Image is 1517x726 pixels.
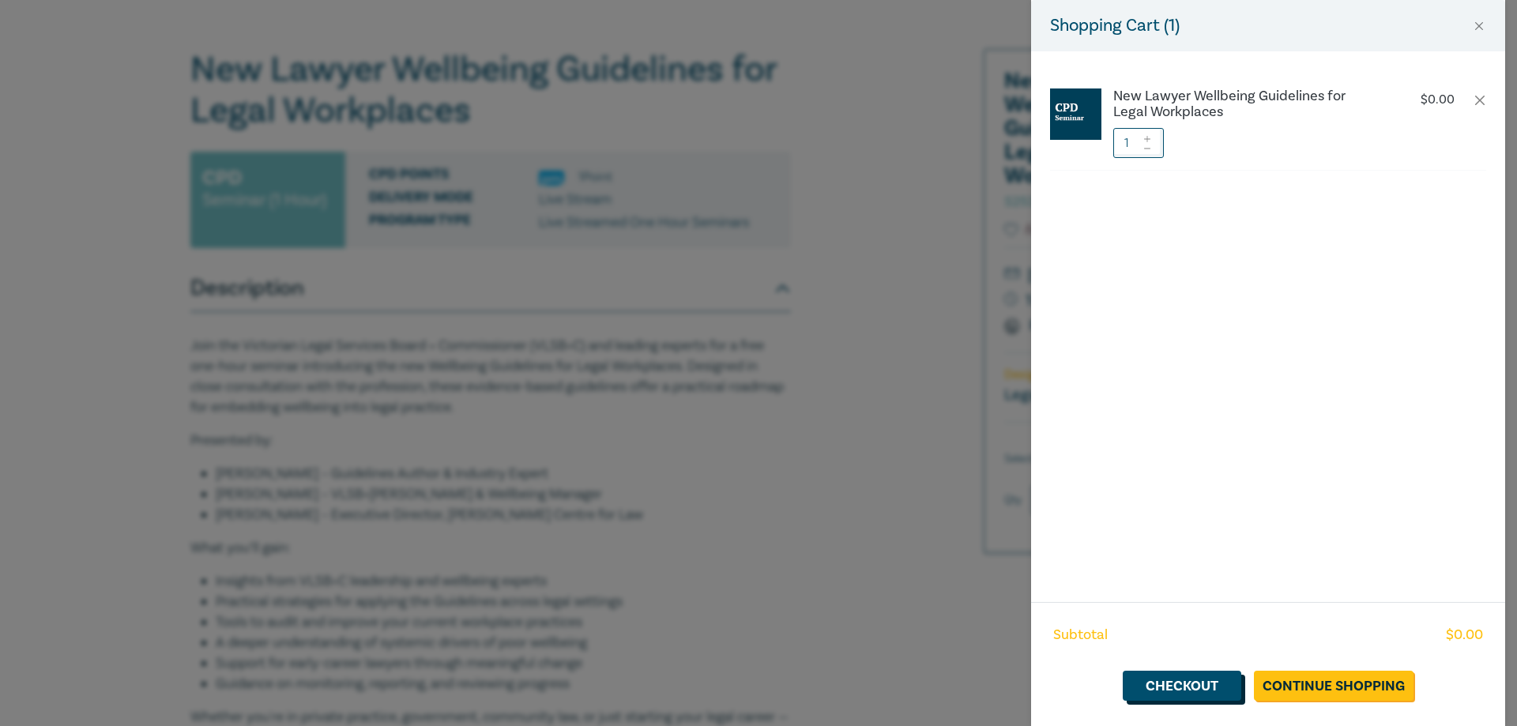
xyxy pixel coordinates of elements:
[1421,92,1455,107] p: $ 0.00
[1050,88,1101,140] img: CPD%20Seminar.jpg
[1123,671,1241,701] a: Checkout
[1113,88,1376,120] a: New Lawyer Wellbeing Guidelines for Legal Workplaces
[1113,128,1164,158] input: 1
[1446,625,1483,645] span: $ 0.00
[1050,13,1180,39] h5: Shopping Cart ( 1 )
[1472,19,1486,33] button: Close
[1053,625,1108,645] span: Subtotal
[1254,671,1413,701] a: Continue Shopping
